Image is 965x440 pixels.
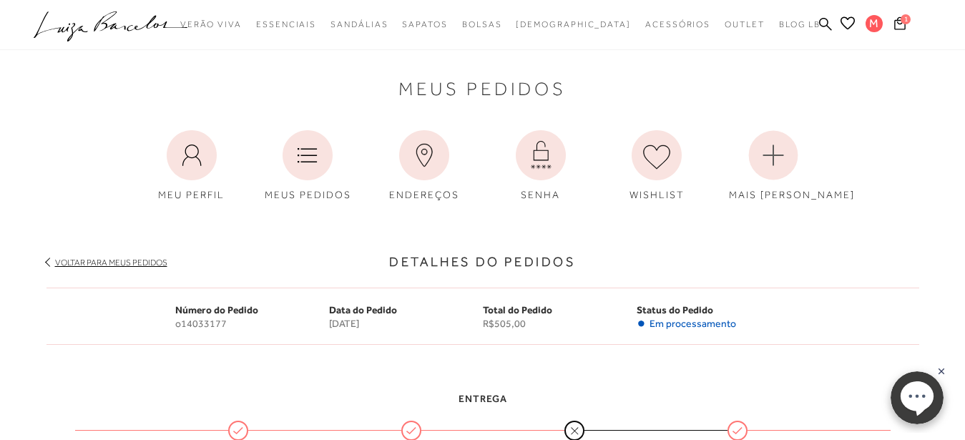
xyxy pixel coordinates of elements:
[256,11,316,38] a: categoryNavScreenReaderText
[46,253,919,272] h3: Detalhes do Pedidos
[402,11,447,38] a: categoryNavScreenReaderText
[175,304,258,316] span: Número do Pedido
[253,123,363,210] a: MEUS PEDIDOS
[645,19,710,29] span: Acessórios
[389,189,459,200] span: ENDEREÇOS
[729,189,855,200] span: MAIS [PERSON_NAME]
[329,304,397,316] span: Data do Pedido
[329,318,483,330] span: [DATE]
[330,19,388,29] span: Sandálias
[859,14,890,36] button: M
[265,189,351,200] span: MEUS PEDIDOS
[637,304,713,316] span: Status do Pedido
[462,11,502,38] a: categoryNavScreenReaderText
[602,123,712,210] a: WISHLIST
[630,189,685,200] span: WISHLIST
[779,19,821,29] span: BLOG LB
[459,393,507,404] span: Entrega
[398,82,567,97] span: Meus Pedidos
[725,19,765,29] span: Outlet
[175,318,329,330] span: o14033177
[516,11,631,38] a: noSubCategoriesText
[483,304,552,316] span: Total do Pedido
[486,123,596,210] a: SENHA
[521,189,560,200] span: SENHA
[180,19,242,29] span: Verão Viva
[55,258,167,268] a: Voltar para meus pedidos
[483,318,637,330] span: R$505,00
[137,123,247,210] a: MEU PERFIL
[645,11,710,38] a: categoryNavScreenReaderText
[866,15,883,32] span: M
[369,123,479,210] a: ENDEREÇOS
[650,318,736,330] span: Em processamento
[256,19,316,29] span: Essenciais
[637,318,646,330] span: •
[158,189,225,200] span: MEU PERFIL
[516,19,631,29] span: [DEMOGRAPHIC_DATA]
[890,16,910,35] button: 1
[725,11,765,38] a: categoryNavScreenReaderText
[779,11,821,38] a: BLOG LB
[180,11,242,38] a: categoryNavScreenReaderText
[330,11,388,38] a: categoryNavScreenReaderText
[462,19,502,29] span: Bolsas
[402,19,447,29] span: Sapatos
[901,14,911,24] span: 1
[718,123,828,210] a: MAIS [PERSON_NAME]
